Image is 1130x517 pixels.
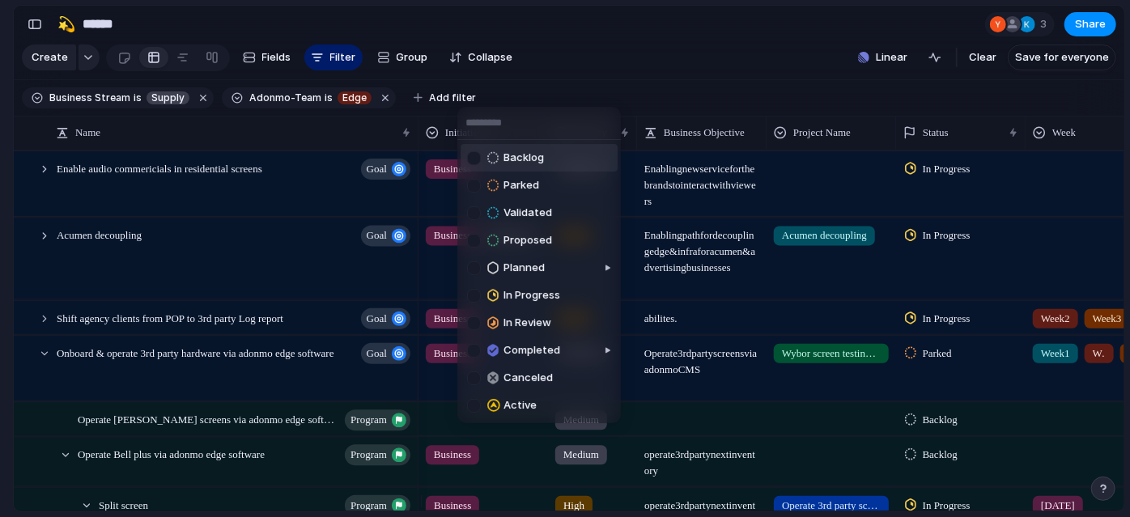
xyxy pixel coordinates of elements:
[503,315,551,331] span: In Review
[503,260,545,276] span: Planned
[503,370,553,386] span: Canceled
[503,150,544,166] span: Backlog
[503,397,537,413] span: Active
[503,232,552,248] span: Proposed
[503,205,552,221] span: Validated
[503,177,539,193] span: Parked
[503,287,560,303] span: In Progress
[503,342,560,358] span: Completed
